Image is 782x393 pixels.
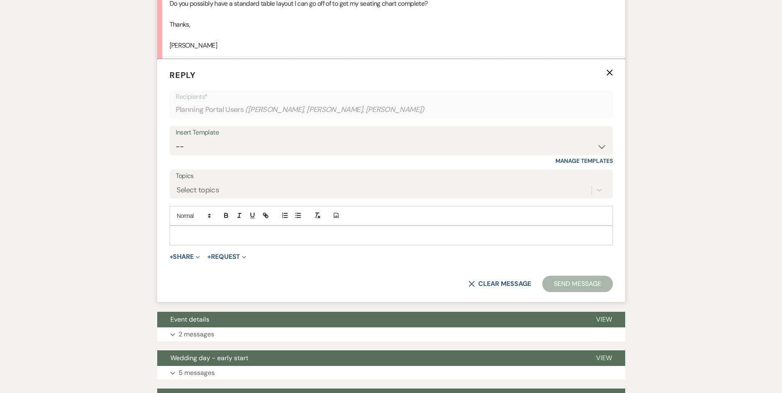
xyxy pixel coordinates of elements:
button: Send Message [542,276,612,292]
span: View [596,354,612,362]
button: Share [170,254,200,260]
label: Topics [176,170,607,182]
button: View [583,350,625,366]
p: Recipients* [176,91,607,102]
span: View [596,315,612,324]
a: Manage Templates [555,157,613,165]
span: Reply [170,70,196,80]
button: Wedding day - early start [157,350,583,366]
button: View [583,312,625,327]
button: Request [207,254,246,260]
div: Select topics [177,184,219,195]
button: 5 messages [157,366,625,380]
span: Event details [170,315,209,324]
p: Thanks, [170,19,613,30]
div: Planning Portal Users [176,102,607,118]
div: Insert Template [176,127,607,139]
button: Event details [157,312,583,327]
span: + [207,254,211,260]
p: [PERSON_NAME] [170,40,613,51]
button: 2 messages [157,327,625,341]
p: 5 messages [179,368,215,378]
span: ( [PERSON_NAME], [PERSON_NAME], [PERSON_NAME] ) [245,104,424,115]
button: Clear message [468,281,531,287]
p: 2 messages [179,329,214,340]
span: + [170,254,173,260]
span: Wedding day - early start [170,354,248,362]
